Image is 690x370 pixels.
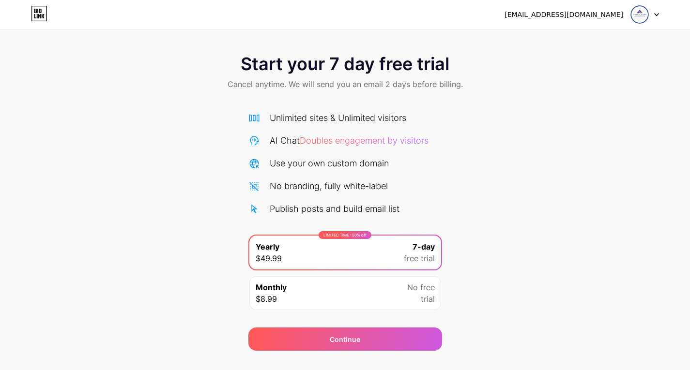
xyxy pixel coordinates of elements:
span: Start your 7 day free trial [241,54,449,74]
div: Unlimited sites & Unlimited visitors [270,111,406,124]
div: [EMAIL_ADDRESS][DOMAIN_NAME] [505,10,623,20]
span: Cancel anytime. We will send you an email 2 days before billing. [228,78,463,90]
span: Monthly [256,281,287,293]
span: $8.99 [256,293,277,305]
span: 7-day [413,241,435,252]
span: No free [407,281,435,293]
div: AI Chat [270,134,429,147]
span: free trial [404,252,435,264]
div: Use your own custom domain [270,157,389,170]
div: LIMITED TIME : 50% off [319,231,371,239]
span: trial [421,293,435,305]
span: Yearly [256,241,279,252]
img: aanekaaheights [630,5,649,24]
span: $49.99 [256,252,282,264]
span: Doubles engagement by visitors [300,135,429,146]
div: No branding, fully white-label [270,179,388,192]
div: Continue [330,334,360,344]
div: Publish posts and build email list [270,202,399,215]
